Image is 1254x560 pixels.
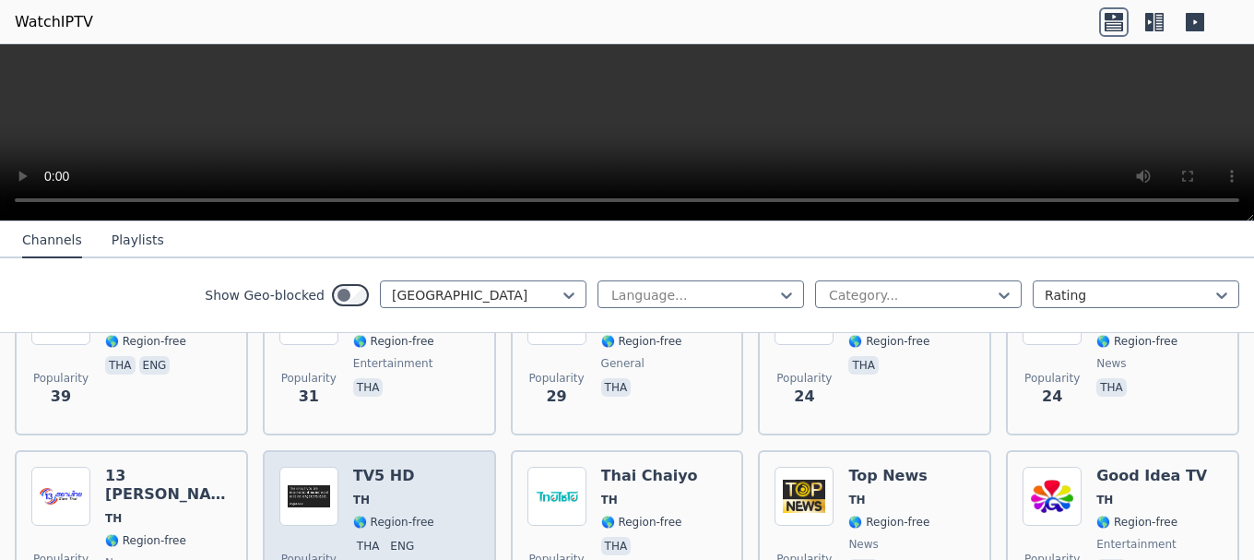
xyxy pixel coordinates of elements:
span: Popularity [281,371,337,386]
button: Channels [22,223,82,258]
span: news [1096,356,1126,371]
span: TH [601,493,618,507]
span: 🌎 Region-free [105,533,186,548]
p: tha [848,356,879,375]
span: 🌎 Region-free [105,334,186,349]
h6: Good Idea TV [1096,467,1207,485]
span: 🌎 Region-free [1096,334,1177,349]
p: eng [139,356,171,375]
p: tha [1096,378,1127,397]
span: 24 [1042,386,1062,408]
img: Thai Chaiyo [527,467,586,526]
span: TH [353,493,370,507]
img: Good Idea TV [1023,467,1082,526]
span: 🌎 Region-free [601,334,682,349]
span: news [848,537,878,552]
span: 🌎 Region-free [353,515,434,530]
span: entertainment [1096,537,1177,552]
button: Playlists [112,223,164,258]
span: Popularity [33,371,89,386]
p: tha [105,356,136,375]
span: general [601,356,645,371]
p: tha [353,537,384,555]
span: 🌎 Region-free [848,334,929,349]
span: 31 [299,386,319,408]
span: Popularity [529,371,585,386]
h6: Thai Chaiyo [601,467,698,485]
h6: TV5 HD [353,467,434,485]
p: tha [601,537,632,555]
a: WatchIPTV [15,11,93,33]
img: 13 Siam Thai [31,467,90,526]
span: entertainment [353,356,433,371]
img: TV5 HD [279,467,338,526]
p: eng [386,537,418,555]
span: 29 [546,386,566,408]
span: 🌎 Region-free [1096,515,1177,530]
label: Show Geo-blocked [205,286,325,304]
span: TH [848,493,865,507]
span: TH [1096,493,1113,507]
span: 🌎 Region-free [848,515,929,530]
span: 🌎 Region-free [601,515,682,530]
span: Popularity [1024,371,1080,386]
span: Popularity [776,371,832,386]
img: Top News [775,467,834,526]
span: 39 [51,386,71,408]
p: tha [601,378,632,397]
h6: 13 [PERSON_NAME] [105,467,231,504]
p: tha [353,378,384,397]
span: 24 [794,386,814,408]
span: 🌎 Region-free [353,334,434,349]
h6: Top News [848,467,929,485]
span: TH [105,511,122,526]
